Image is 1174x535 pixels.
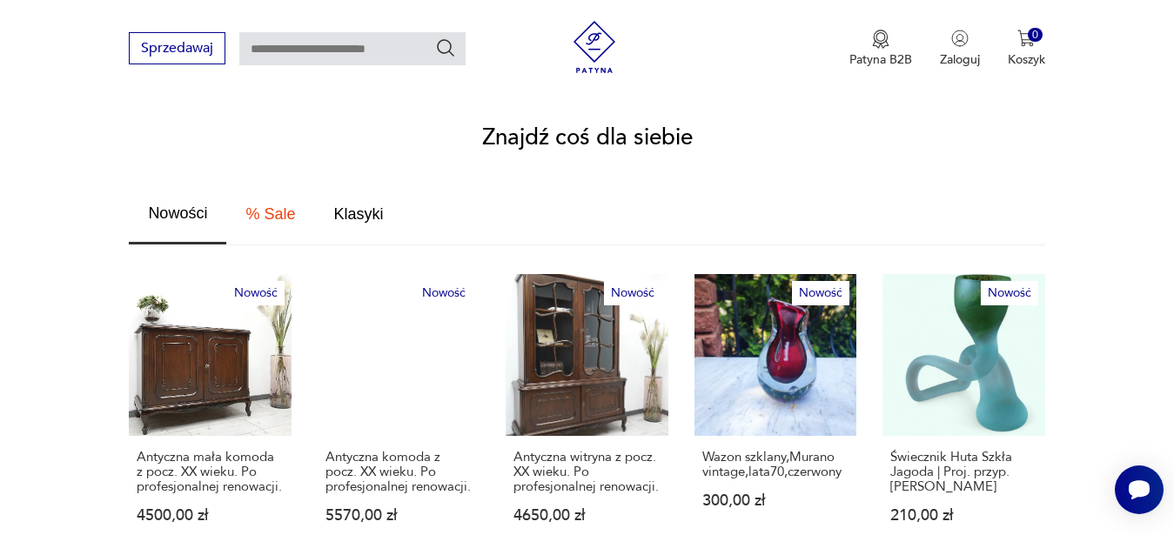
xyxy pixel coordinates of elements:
p: Wazon szklany,Murano vintage,lata70,czerwony [702,450,849,479]
p: Zaloguj [940,51,980,68]
div: 0 [1028,28,1043,43]
span: Nowości [148,205,207,221]
button: 0Koszyk [1008,30,1045,68]
p: Świecznik Huta Szkła Jagoda | Proj. przyp. [PERSON_NAME] [890,450,1036,494]
span: % Sale [245,206,295,222]
p: Koszyk [1008,51,1045,68]
button: Szukaj [435,37,456,58]
img: Ikonka użytkownika [951,30,969,47]
button: Zaloguj [940,30,980,68]
a: Ikona medaluPatyna B2B [849,30,912,68]
img: Patyna - sklep z meblami i dekoracjami vintage [568,21,621,73]
button: Patyna B2B [849,30,912,68]
h2: Znajdź coś dla siebie [482,127,693,148]
p: 4500,00 zł [137,508,283,523]
img: Ikona medalu [872,30,889,49]
a: Sprzedawaj [129,43,225,56]
p: 210,00 zł [890,508,1036,523]
p: Antyczna witryna z pocz. XX wieku. Po profesjonalnej renowacji. [513,450,660,494]
img: Ikona koszyka [1017,30,1035,47]
button: Sprzedawaj [129,32,225,64]
p: Antyczna mała komoda z pocz. XX wieku. Po profesjonalnej renowacji. [137,450,283,494]
p: 4650,00 zł [513,508,660,523]
p: Patyna B2B [849,51,912,68]
iframe: Smartsupp widget button [1115,465,1164,514]
p: 300,00 zł [702,493,849,508]
p: Antyczna komoda z pocz. XX wieku. Po profesjonalnej renowacji. [325,450,472,494]
p: 5570,00 zł [325,508,472,523]
span: Klasyki [333,206,383,222]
